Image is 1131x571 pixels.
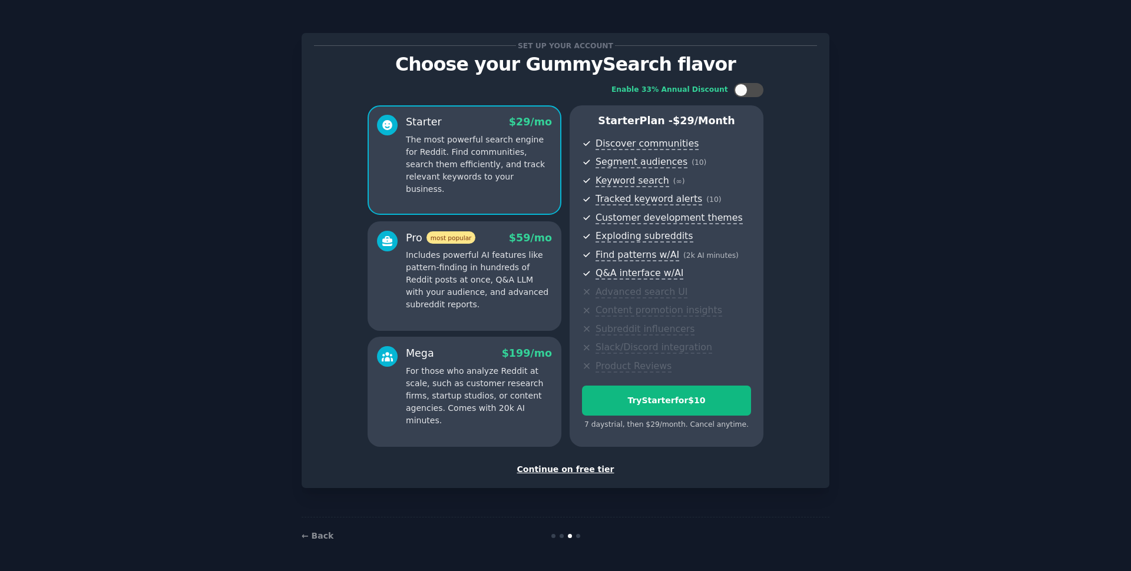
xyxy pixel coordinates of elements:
[582,420,751,430] div: 7 days trial, then $ 29 /month . Cancel anytime.
[406,249,552,311] p: Includes powerful AI features like pattern-finding in hundreds of Reddit posts at once, Q&A LLM w...
[596,360,672,373] span: Product Reviews
[406,346,434,361] div: Mega
[582,114,751,128] p: Starter Plan -
[683,251,739,260] span: ( 2k AI minutes )
[583,394,750,407] div: Try Starter for $10
[509,232,552,244] span: $ 59 /mo
[516,39,616,52] span: Set up your account
[596,230,693,243] span: Exploding subreddits
[596,193,702,205] span: Tracked keyword alerts
[673,115,735,127] span: $ 29 /month
[611,85,728,95] div: Enable 33% Annual Discount
[692,158,706,167] span: ( 10 )
[596,212,743,224] span: Customer development themes
[314,463,817,476] div: Continue on free tier
[706,195,721,204] span: ( 10 )
[596,175,669,187] span: Keyword search
[596,249,679,261] span: Find patterns w/AI
[302,531,333,540] a: ← Back
[596,323,695,336] span: Subreddit influencers
[596,267,683,280] span: Q&A interface w/AI
[426,231,476,244] span: most popular
[314,54,817,75] p: Choose your GummySearch flavor
[673,177,685,185] span: ( ∞ )
[596,138,699,150] span: Discover communities
[596,286,687,298] span: Advanced search UI
[509,116,552,128] span: $ 29 /mo
[502,347,552,359] span: $ 199 /mo
[596,304,722,317] span: Content promotion insights
[596,156,687,168] span: Segment audiences
[406,115,442,130] div: Starter
[406,231,475,245] div: Pro
[582,386,751,416] button: TryStarterfor$10
[406,365,552,427] p: For those who analyze Reddit at scale, such as customer research firms, startup studios, or conte...
[596,341,712,354] span: Slack/Discord integration
[406,134,552,195] p: The most powerful search engine for Reddit. Find communities, search them efficiently, and track ...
